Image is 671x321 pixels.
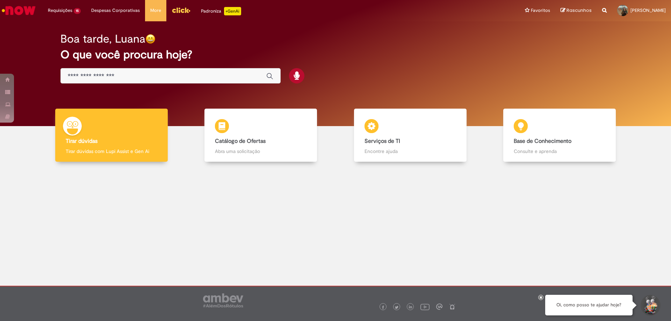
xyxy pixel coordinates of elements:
span: Requisições [48,7,72,14]
img: logo_footer_twitter.png [395,306,398,309]
img: logo_footer_youtube.png [420,302,430,311]
img: logo_footer_naosei.png [449,304,455,310]
h2: Boa tarde, Luana [60,33,145,45]
b: Serviços de TI [365,138,400,145]
img: logo_footer_ambev_rotulo_gray.png [203,293,243,307]
a: Tirar dúvidas Tirar dúvidas com Lupi Assist e Gen Ai [37,109,186,162]
span: Rascunhos [567,7,592,14]
h2: O que você procura hoje? [60,49,611,61]
img: logo_footer_workplace.png [436,304,442,310]
a: Base de Conhecimento Consulte e aprenda [485,109,635,162]
span: [PERSON_NAME] [630,7,666,13]
span: Despesas Corporativas [91,7,140,14]
span: Favoritos [531,7,550,14]
b: Base de Conhecimento [514,138,571,145]
b: Catálogo de Ofertas [215,138,266,145]
span: 15 [74,8,81,14]
p: +GenAi [224,7,241,15]
b: Tirar dúvidas [66,138,98,145]
a: Serviços de TI Encontre ajuda [335,109,485,162]
img: ServiceNow [1,3,37,17]
img: click_logo_yellow_360x200.png [172,5,190,15]
img: happy-face.png [145,34,156,44]
button: Iniciar Conversa de Suporte [640,295,661,316]
p: Abra uma solicitação [215,148,306,155]
img: logo_footer_linkedin.png [409,305,412,309]
p: Consulte e aprenda [514,148,605,155]
p: Tirar dúvidas com Lupi Assist e Gen Ai [66,148,157,155]
div: Padroniza [201,7,241,15]
a: Catálogo de Ofertas Abra uma solicitação [186,109,336,162]
p: Encontre ajuda [365,148,456,155]
a: Rascunhos [561,7,592,14]
span: More [150,7,161,14]
img: logo_footer_facebook.png [381,306,385,309]
div: Oi, como posso te ajudar hoje? [545,295,633,315]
